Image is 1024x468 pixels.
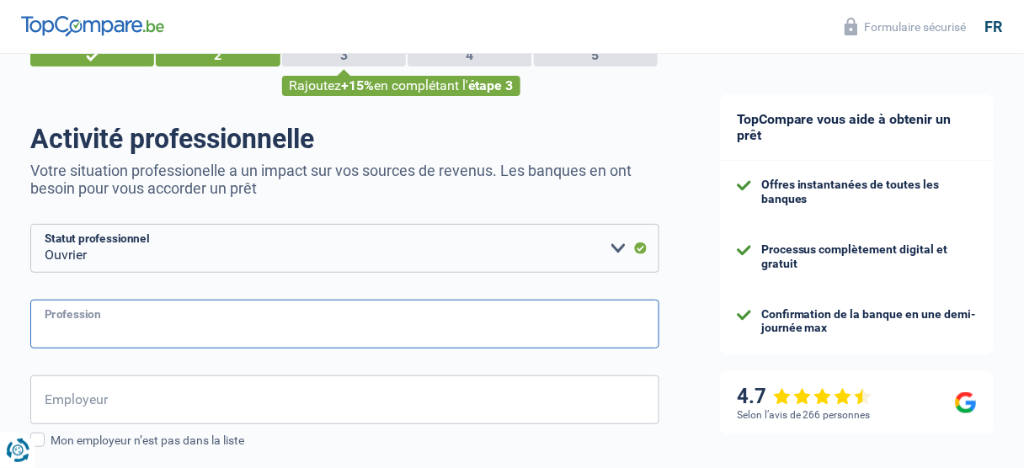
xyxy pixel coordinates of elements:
[835,13,977,40] button: Formulaire sécurisé
[282,45,406,66] div: 3
[4,409,5,410] img: Advertisement
[30,375,659,424] input: Cherchez votre employeur
[30,45,154,66] div: 1
[341,77,374,93] span: +15%
[761,242,977,271] div: Processus complètement digital et gratuit
[534,45,658,66] div: 5
[51,432,659,449] div: Mon employeur n’est pas dans la liste
[156,45,280,66] div: 2
[737,385,872,409] div: 4.7
[468,77,514,93] span: étape 3
[30,123,659,155] h1: Activité professionnelle
[30,162,659,197] p: Votre situation professionelle a un impact sur vos sources de revenus. Les banques en ont besoin ...
[985,18,1003,36] div: fr
[737,409,871,421] div: Selon l’avis de 266 personnes
[21,16,164,36] img: TopCompare Logo
[761,307,977,336] div: Confirmation de la banque en une demi-journée max
[720,94,994,161] div: TopCompare vous aide à obtenir un prêt
[282,76,520,96] div: Rajoutez en complétant l'
[408,45,531,66] div: 4
[761,178,977,206] div: Offres instantanées de toutes les banques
